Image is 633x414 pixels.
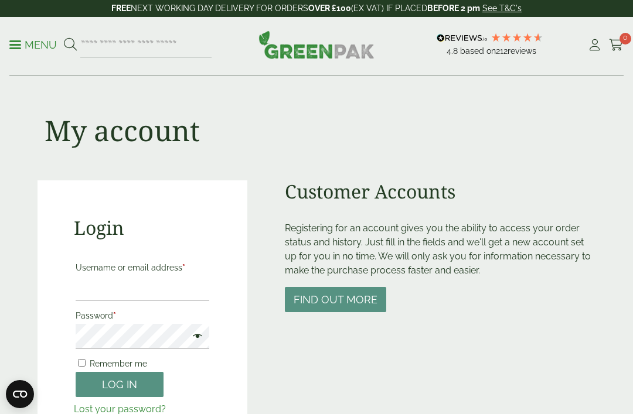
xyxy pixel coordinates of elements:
[482,4,522,13] a: See T&C's
[78,359,86,367] input: Remember me
[285,180,595,203] h2: Customer Accounts
[308,4,351,13] strong: OVER £100
[427,4,480,13] strong: BEFORE 2 pm
[76,307,209,324] label: Password
[90,359,147,368] span: Remember me
[620,33,631,45] span: 0
[460,46,496,56] span: Based on
[447,46,460,56] span: 4.8
[9,38,57,52] p: Menu
[587,39,602,51] i: My Account
[285,221,595,278] p: Registering for an account gives you the ability to access your order status and history. Just fi...
[9,38,57,50] a: Menu
[76,372,164,397] button: Log in
[111,4,131,13] strong: FREE
[6,380,34,408] button: Open CMP widget
[496,46,508,56] span: 212
[45,114,200,148] h1: My account
[76,259,209,276] label: Username or email address
[258,30,375,59] img: GreenPak Supplies
[609,36,624,54] a: 0
[609,39,624,51] i: Cart
[491,32,543,43] div: 4.79 Stars
[437,34,488,42] img: REVIEWS.io
[285,287,386,312] button: Find out more
[508,46,536,56] span: reviews
[74,217,211,239] h2: Login
[285,295,386,306] a: Find out more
